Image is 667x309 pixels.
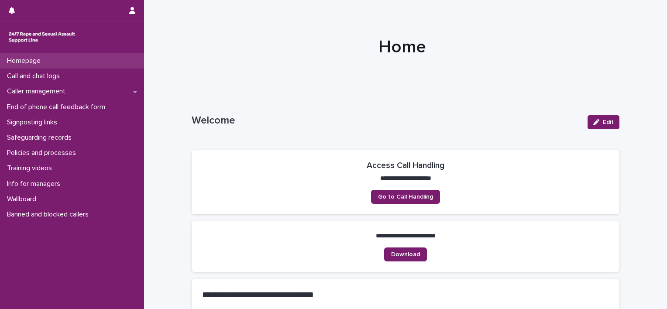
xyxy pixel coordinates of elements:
[3,180,67,188] p: Info for managers
[3,134,79,142] p: Safeguarding records
[378,194,433,200] span: Go to Call Handling
[7,28,77,46] img: rhQMoQhaT3yELyF149Cw
[371,190,440,204] a: Go to Call Handling
[367,161,444,171] h2: Access Call Handling
[3,87,72,96] p: Caller management
[391,251,420,257] span: Download
[384,247,427,261] a: Download
[603,119,614,125] span: Edit
[3,103,112,111] p: End of phone call feedback form
[3,118,64,127] p: Signposting links
[188,37,616,58] h1: Home
[3,57,48,65] p: Homepage
[3,195,43,203] p: Wallboard
[588,115,619,129] button: Edit
[3,210,96,219] p: Banned and blocked callers
[192,114,581,127] p: Welcome
[3,164,59,172] p: Training videos
[3,149,83,157] p: Policies and processes
[3,72,67,80] p: Call and chat logs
